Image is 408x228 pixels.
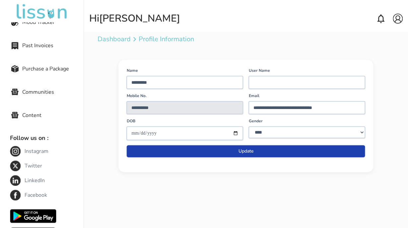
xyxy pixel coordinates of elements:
label: User Name [248,68,315,73]
span: Purchase a Package [22,65,84,73]
a: Google Play Store [10,208,56,227]
span: Facebook [25,191,47,199]
span: Mood Tracker [22,18,84,26]
span: Content [22,111,84,119]
img: LinkedIn [10,175,21,186]
img: Facebook [10,190,21,200]
img: account.svg [393,14,403,24]
img: Past Invoices [11,42,19,49]
span: LinkedIn [25,176,45,184]
img: Content [11,112,19,119]
label: Name [126,68,193,73]
a: FacebookFacebook [10,190,84,200]
img: Communities [11,88,19,96]
span: Communities [22,88,84,96]
label: Email [248,93,315,98]
label: Gender [248,118,315,124]
img: Google Play Store [10,208,56,224]
button: Update [126,145,365,158]
a: TwitterTwitter [10,161,84,171]
span: Past Invoices [22,42,84,50]
p: Follow us on : [10,133,84,143]
img: Instagram [10,146,21,157]
img: Mood Tracker [11,19,19,26]
span: Twitter [25,162,42,170]
a: LinkedInLinkedIn [10,175,84,186]
img: Purchase a Package [11,65,19,72]
img: Twitter [10,161,21,171]
a: InstagramInstagram [10,146,84,157]
span: Instagram [25,147,48,155]
label: DOB [126,118,193,124]
div: Hi [PERSON_NAME] [89,13,180,25]
a: Dashboard [98,35,131,44]
label: Mobile No. [126,93,193,98]
img: undefined [15,4,68,20]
